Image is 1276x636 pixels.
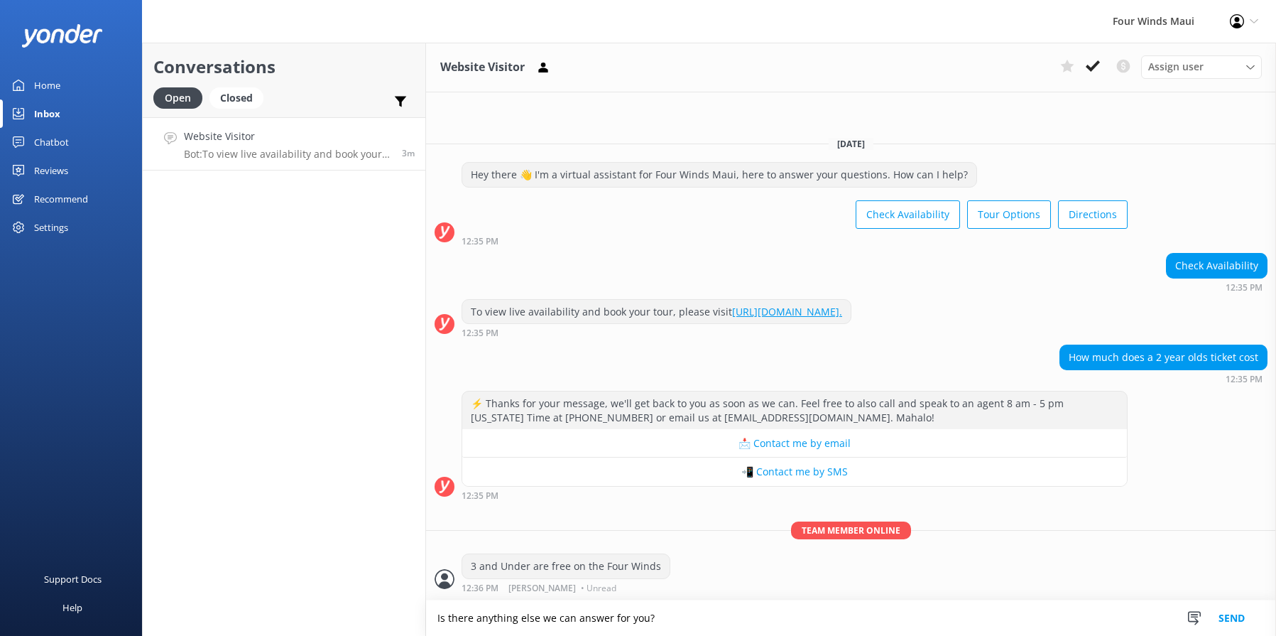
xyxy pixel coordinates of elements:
[34,71,60,99] div: Home
[1141,55,1262,78] div: Assign User
[44,565,102,593] div: Support Docs
[1058,200,1128,229] button: Directions
[153,87,202,109] div: Open
[209,87,263,109] div: Closed
[426,600,1276,636] textarea: Is there anything else we can answer for you?
[34,213,68,242] div: Settings
[1166,282,1267,292] div: Oct 06 2025 12:35pm (UTC -10:00) Pacific/Honolulu
[1167,254,1267,278] div: Check Availability
[153,53,415,80] h2: Conversations
[462,429,1127,458] button: 📩 Contact me by email
[34,185,88,213] div: Recommend
[462,492,498,500] strong: 12:35 PM
[829,138,873,150] span: [DATE]
[508,584,576,593] span: [PERSON_NAME]
[21,24,103,48] img: yonder-white-logo.png
[1059,374,1267,384] div: Oct 06 2025 12:35pm (UTC -10:00) Pacific/Honolulu
[462,237,498,246] strong: 12:35 PM
[1060,345,1267,370] div: How much does a 2 year olds ticket cost
[1205,600,1258,636] button: Send
[856,200,960,229] button: Check Availability
[402,147,415,159] span: Oct 06 2025 12:35pm (UTC -10:00) Pacific/Honolulu
[462,328,851,338] div: Oct 06 2025 12:35pm (UTC -10:00) Pacific/Honolulu
[462,300,851,324] div: To view live availability and book your tour, please visit
[143,117,425,171] a: Website VisitorBot:To view live availability and book your tour, please visit [URL][DOMAIN_NAME].3m
[791,522,911,539] span: Team member online
[462,458,1127,486] button: 📲 Contact me by SMS
[462,584,498,593] strong: 12:36 PM
[34,156,68,185] div: Reviews
[462,490,1128,500] div: Oct 06 2025 12:35pm (UTC -10:00) Pacific/Honolulu
[462,554,670,578] div: 3 and Under are free on the Four Winds
[581,584,616,593] span: • Unread
[62,593,82,622] div: Help
[209,90,271,105] a: Closed
[1226,375,1263,384] strong: 12:35 PM
[462,392,1127,429] div: ⚡ Thanks for your message, we'll get back to you as soon as we can. Feel free to also call and sp...
[153,90,209,105] a: Open
[967,200,1051,229] button: Tour Options
[462,236,1128,246] div: Oct 06 2025 12:35pm (UTC -10:00) Pacific/Honolulu
[1226,284,1263,292] strong: 12:35 PM
[440,58,525,77] h3: Website Visitor
[184,148,391,161] p: Bot: To view live availability and book your tour, please visit [URL][DOMAIN_NAME].
[184,129,391,144] h4: Website Visitor
[732,305,842,318] a: [URL][DOMAIN_NAME].
[1148,59,1204,75] span: Assign user
[462,163,976,187] div: Hey there 👋 I'm a virtual assistant for Four Winds Maui, here to answer your questions. How can I...
[34,99,60,128] div: Inbox
[462,329,498,338] strong: 12:35 PM
[462,583,670,593] div: Oct 06 2025 12:36pm (UTC -10:00) Pacific/Honolulu
[34,128,69,156] div: Chatbot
